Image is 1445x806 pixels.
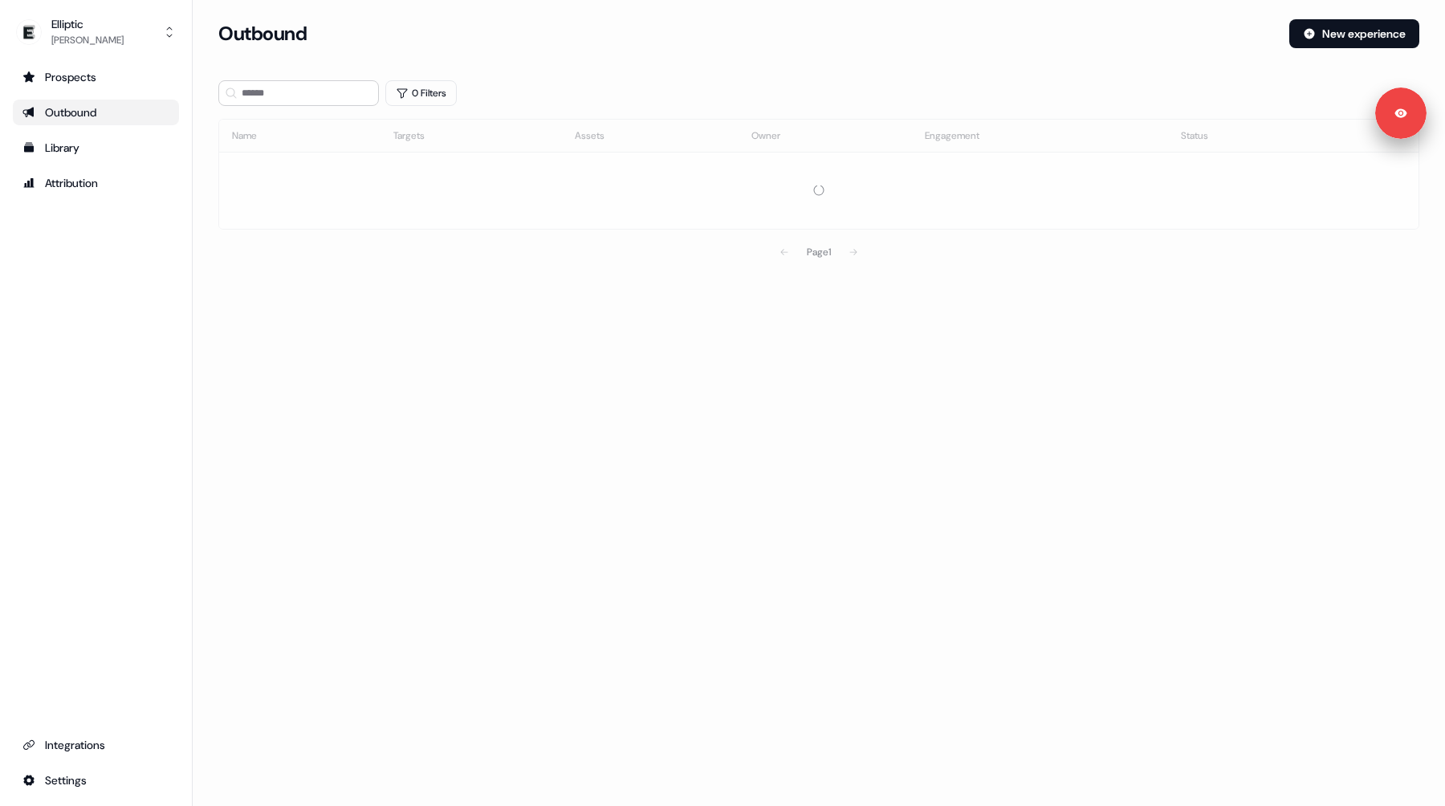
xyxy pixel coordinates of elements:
[13,170,179,196] a: Go to attribution
[1289,19,1419,48] button: New experience
[13,13,179,51] button: Elliptic[PERSON_NAME]
[22,104,169,120] div: Outbound
[51,16,124,32] div: Elliptic
[218,22,307,46] h3: Outbound
[22,140,169,156] div: Library
[22,737,169,753] div: Integrations
[13,732,179,758] a: Go to integrations
[22,772,169,788] div: Settings
[51,32,124,48] div: [PERSON_NAME]
[13,767,179,793] a: Go to integrations
[22,69,169,85] div: Prospects
[22,175,169,191] div: Attribution
[13,64,179,90] a: Go to prospects
[385,80,457,106] button: 0 Filters
[13,100,179,125] a: Go to outbound experience
[13,135,179,161] a: Go to templates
